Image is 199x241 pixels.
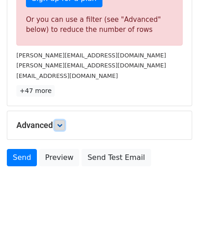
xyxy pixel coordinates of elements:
a: Send [7,149,37,166]
small: [PERSON_NAME][EMAIL_ADDRESS][DOMAIN_NAME] [16,52,166,59]
iframe: Chat Widget [153,197,199,241]
small: [EMAIL_ADDRESS][DOMAIN_NAME] [16,72,118,79]
a: +47 more [16,85,55,97]
a: Send Test Email [82,149,151,166]
a: Preview [39,149,79,166]
small: [PERSON_NAME][EMAIL_ADDRESS][DOMAIN_NAME] [16,62,166,69]
div: Or you can use a filter (see "Advanced" below) to reduce the number of rows [26,15,173,35]
h5: Advanced [16,120,183,130]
